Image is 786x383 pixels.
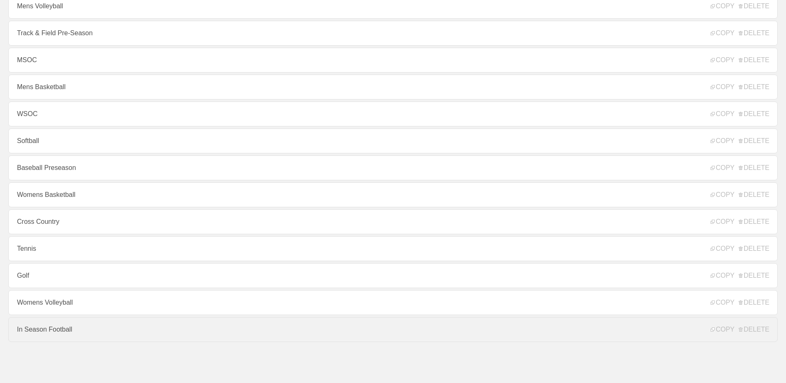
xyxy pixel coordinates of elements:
[711,299,734,306] span: COPY
[8,48,778,73] a: MSOC
[739,326,769,333] span: DELETE
[8,290,778,315] a: Womens Volleyball
[739,272,769,279] span: DELETE
[8,102,778,126] a: WSOC
[739,218,769,225] span: DELETE
[711,110,734,118] span: COPY
[739,137,769,145] span: DELETE
[739,110,769,118] span: DELETE
[8,263,778,288] a: Golf
[8,209,778,234] a: Cross Country
[711,245,734,252] span: COPY
[8,236,778,261] a: Tennis
[8,317,778,342] a: In Season Football
[739,164,769,172] span: DELETE
[711,272,734,279] span: COPY
[739,83,769,91] span: DELETE
[8,21,778,46] a: Track & Field Pre-Season
[711,2,734,10] span: COPY
[711,83,734,91] span: COPY
[739,2,769,10] span: DELETE
[8,75,778,99] a: Mens Basketball
[739,245,769,252] span: DELETE
[711,164,734,172] span: COPY
[711,56,734,64] span: COPY
[8,182,778,207] a: Womens Basketball
[711,326,734,333] span: COPY
[711,29,734,37] span: COPY
[711,191,734,199] span: COPY
[711,218,734,225] span: COPY
[8,155,778,180] a: Baseball Preseason
[739,56,769,64] span: DELETE
[739,299,769,306] span: DELETE
[745,343,786,383] iframe: Chat Widget
[711,137,734,145] span: COPY
[8,128,778,153] a: Softball
[739,191,769,199] span: DELETE
[739,29,769,37] span: DELETE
